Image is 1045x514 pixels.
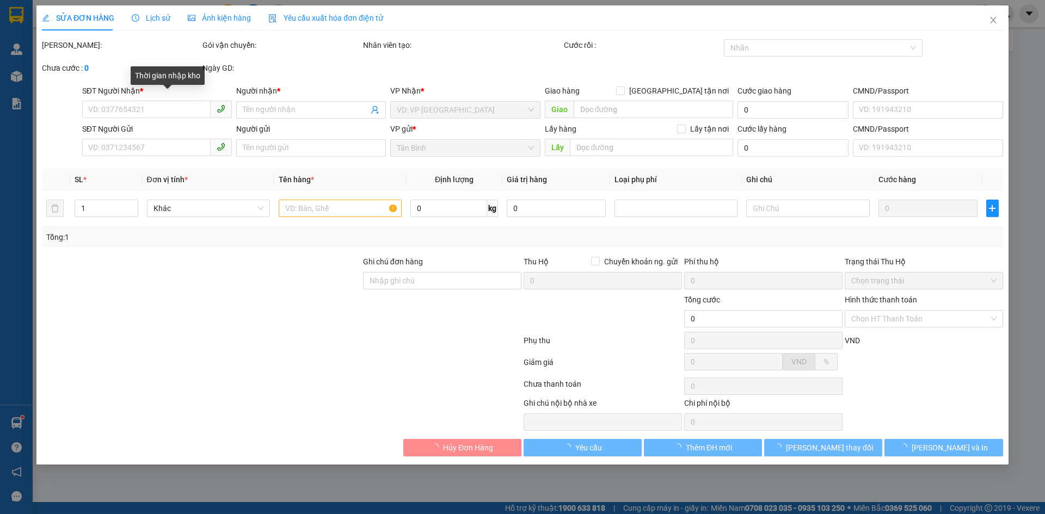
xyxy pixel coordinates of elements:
[742,169,874,190] th: Ghi chú
[823,357,829,366] span: %
[684,256,843,272] div: Phí thu hộ
[737,125,786,133] label: Cước lấy hàng
[236,123,386,135] div: Người gửi
[42,14,114,22] span: SỬA ĐƠN HÀNG
[217,104,225,113] span: phone
[279,200,402,217] input: VD: Bàn, Ghế
[84,64,89,72] b: 0
[786,442,873,454] span: [PERSON_NAME] thay đổi
[363,272,521,289] input: Ghi chú đơn hàng
[268,14,277,23] img: icon
[574,101,733,118] input: Dọc đường
[851,273,997,289] span: Chọn trạng thái
[845,256,1003,268] div: Trạng thái Thu Hộ
[885,439,1003,456] button: [PERSON_NAME] và In
[132,14,139,22] span: clock-circle
[397,140,534,156] span: Tân Bình
[644,439,762,456] button: Thêm ĐH mới
[522,356,683,375] div: Giảm giá
[188,14,195,22] span: picture
[131,66,205,85] div: Thời gian nhập kho
[524,439,642,456] button: Yêu cầu
[202,62,361,74] div: Ngày GD:
[363,257,423,266] label: Ghi chú đơn hàng
[46,231,403,243] div: Tổng: 1
[853,85,1003,97] div: CMND/Passport
[986,200,998,217] button: plus
[610,169,742,190] th: Loại phụ phí
[82,123,232,135] div: SĐT Người Gửi
[987,204,998,213] span: plus
[545,101,574,118] span: Giao
[575,442,602,454] span: Yêu cầu
[545,139,570,156] span: Lấy
[764,439,882,456] button: [PERSON_NAME] thay đổi
[42,39,200,51] div: [PERSON_NAME]:
[522,335,683,354] div: Phụ thu
[563,443,575,451] span: loading
[686,442,732,454] span: Thêm ĐH mới
[507,175,547,184] span: Giá trị hàng
[403,439,521,456] button: Hủy Đơn Hàng
[524,257,549,266] span: Thu Hộ
[132,14,170,22] span: Lịch sử
[75,175,84,184] span: SL
[737,86,791,95] label: Cước giao hàng
[217,143,225,151] span: phone
[487,200,498,217] span: kg
[391,123,540,135] div: VP gửi
[153,200,263,216] span: Khác
[791,357,807,366] span: VND
[42,14,50,22] span: edit
[737,101,849,119] input: Cước giao hàng
[236,85,386,97] div: Người nhận
[625,85,733,97] span: [GEOGRAPHIC_DATA] tận nơi
[279,175,314,184] span: Tên hàng
[42,62,200,74] div: Chưa cước :
[391,86,421,95] span: VP Nhận
[202,39,361,51] div: Gói vận chuyển:
[912,442,988,454] span: [PERSON_NAME] và In
[978,5,1009,36] button: Close
[46,200,64,217] button: delete
[82,85,232,97] div: SĐT Người Nhận
[545,86,580,95] span: Giao hàng
[564,39,722,51] div: Cước rồi :
[188,14,251,22] span: Ảnh kiện hàng
[878,200,978,217] input: 0
[845,295,917,304] label: Hình thức thanh toán
[147,175,188,184] span: Đơn vị tính
[431,443,443,451] span: loading
[371,106,380,114] span: user-add
[443,442,493,454] span: Hủy Đơn Hàng
[989,16,998,24] span: close
[522,378,683,397] div: Chưa thanh toán
[363,39,562,51] div: Nhân viên tạo:
[774,443,786,451] span: loading
[524,397,682,413] div: Ghi chú nội bộ nhà xe
[747,200,870,217] input: Ghi Chú
[686,123,733,135] span: Lấy tận nơi
[545,125,576,133] span: Lấy hàng
[600,256,682,268] span: Chuyển khoản ng. gửi
[268,14,383,22] span: Yêu cầu xuất hóa đơn điện tử
[570,139,733,156] input: Dọc đường
[878,175,916,184] span: Cước hàng
[737,139,849,157] input: Cước lấy hàng
[674,443,686,451] span: loading
[435,175,474,184] span: Định lượng
[900,443,912,451] span: loading
[845,336,860,345] span: VND
[853,123,1003,135] div: CMND/Passport
[684,295,720,304] span: Tổng cước
[684,397,843,413] div: Chi phí nội bộ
